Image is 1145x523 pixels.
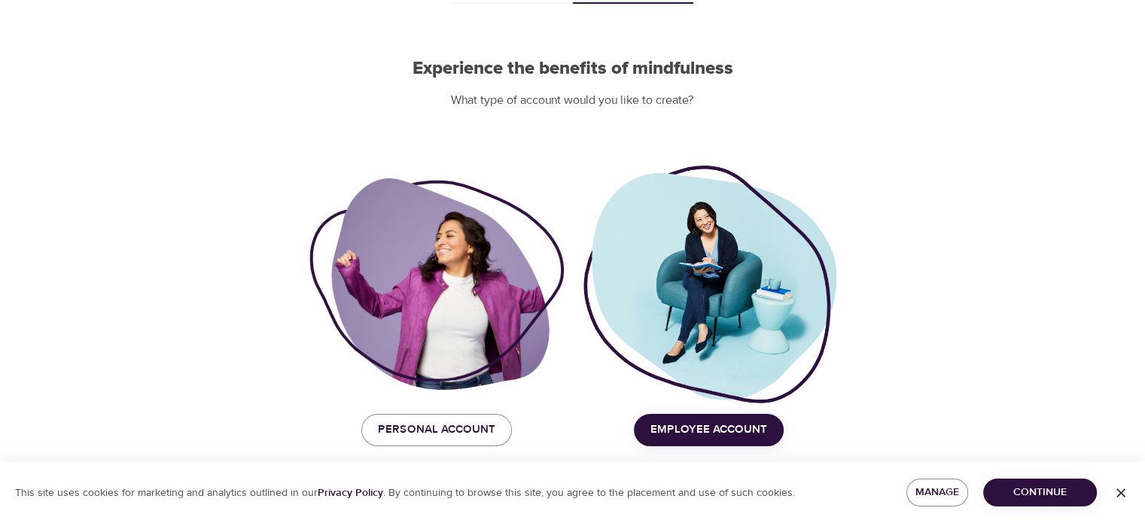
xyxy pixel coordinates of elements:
[634,414,784,445] button: Employee Account
[361,414,512,445] button: Personal Account
[650,420,767,439] span: Employee Account
[318,486,383,500] a: Privacy Policy
[378,420,495,439] span: Personal Account
[309,92,836,109] p: What type of account would you like to create?
[995,483,1085,502] span: Continue
[309,58,836,80] h2: Experience the benefits of mindfulness
[983,479,1097,506] button: Continue
[906,479,969,506] button: Manage
[918,483,957,502] span: Manage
